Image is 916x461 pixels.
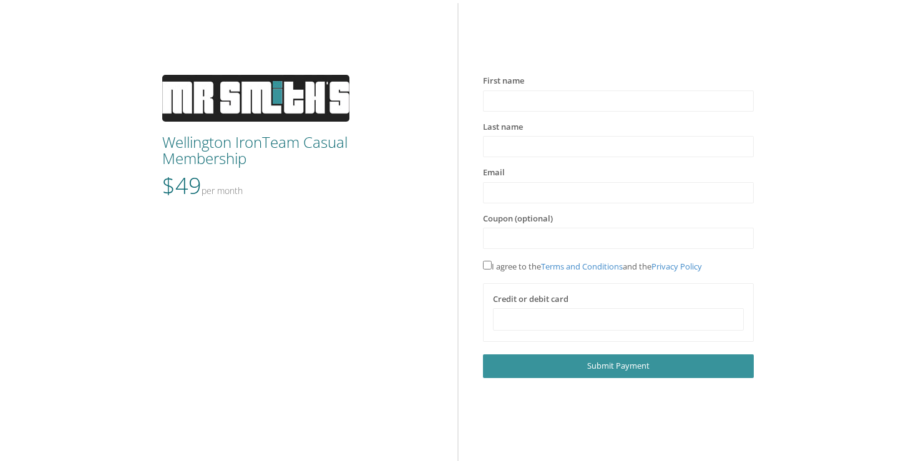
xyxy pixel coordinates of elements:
span: Submit Payment [587,360,650,371]
a: Privacy Policy [651,261,702,272]
label: Credit or debit card [493,293,568,306]
iframe: Secure card payment input frame [501,314,736,325]
h3: Wellington IronTeam Casual Membership [162,134,433,167]
label: First name [483,75,524,87]
a: Submit Payment [483,354,754,377]
label: Last name [483,121,523,133]
span: $49 [162,170,243,201]
img: MS-Logo-white3.jpg [162,75,349,122]
label: Coupon (optional) [483,213,553,225]
small: Per Month [202,185,243,197]
span: I agree to the and the [483,261,702,272]
label: Email [483,167,505,179]
a: Terms and Conditions [541,261,623,272]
